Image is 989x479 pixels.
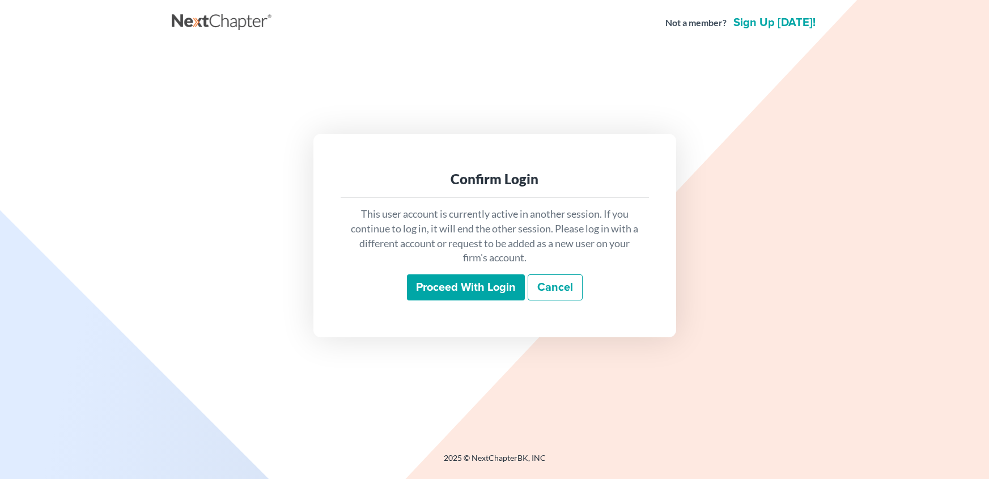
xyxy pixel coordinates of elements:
[172,452,818,473] div: 2025 © NextChapterBK, INC
[350,170,640,188] div: Confirm Login
[350,207,640,265] p: This user account is currently active in another session. If you continue to log in, it will end ...
[665,16,727,29] strong: Not a member?
[407,274,525,300] input: Proceed with login
[731,17,818,28] a: Sign up [DATE]!
[528,274,583,300] a: Cancel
